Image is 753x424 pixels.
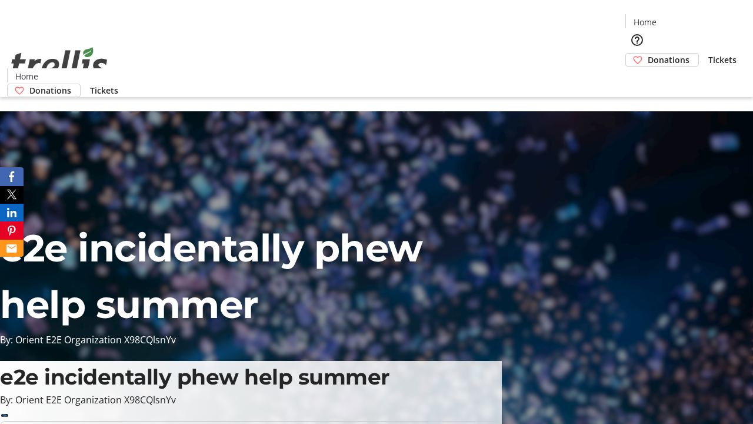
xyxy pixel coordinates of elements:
button: Cart [625,67,649,90]
span: Home [634,16,657,28]
a: Home [8,70,45,82]
span: Donations [648,54,689,66]
a: Tickets [81,84,128,97]
span: Tickets [708,54,737,66]
a: Donations [625,53,699,67]
a: Tickets [699,54,746,66]
a: Home [626,16,664,28]
a: Donations [7,84,81,97]
button: Help [625,28,649,52]
span: Home [15,70,38,82]
span: Tickets [90,84,118,97]
img: Orient E2E Organization X98CQlsnYv's Logo [7,34,112,93]
span: Donations [29,84,71,97]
